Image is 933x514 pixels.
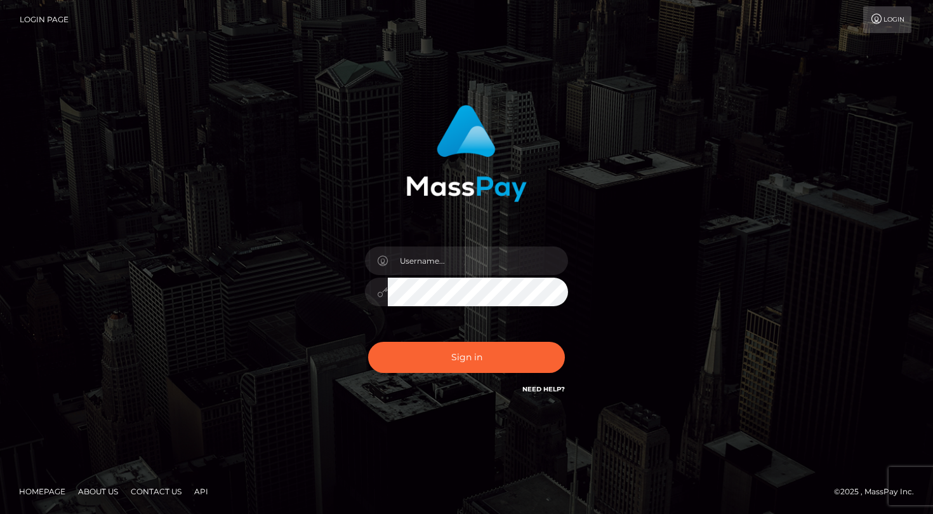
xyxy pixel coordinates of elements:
img: MassPay Login [406,105,527,202]
div: © 2025 , MassPay Inc. [834,485,923,499]
input: Username... [388,247,568,275]
a: Login Page [20,6,69,33]
a: About Us [73,482,123,501]
a: API [189,482,213,501]
a: Need Help? [522,385,565,393]
button: Sign in [368,342,565,373]
a: Login [863,6,911,33]
a: Homepage [14,482,70,501]
a: Contact Us [126,482,187,501]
